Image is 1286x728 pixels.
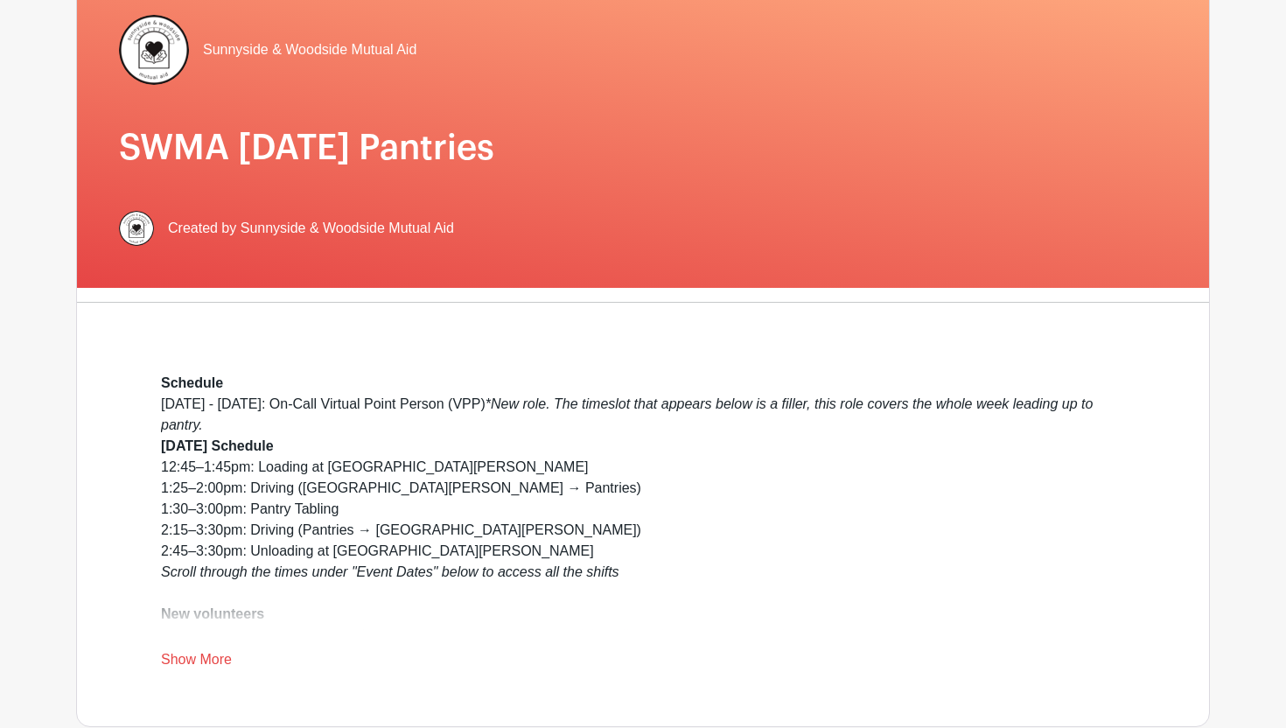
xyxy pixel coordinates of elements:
a: Show More [161,652,232,674]
a: VPP [570,627,596,642]
strong: [DATE] Schedule [161,438,274,453]
em: Scroll through the times under "Event Dates" below to access all the shifts [161,564,619,579]
span: Sunnyside & Woodside Mutual Aid [203,39,416,60]
img: 256.png [119,211,154,246]
a: driving [648,627,689,642]
strong: New volunteers [161,606,264,621]
h1: SWMA [DATE] Pantries [119,127,1167,169]
img: 256.png [119,15,189,85]
a: unloading [766,627,827,642]
strong: Schedule [161,375,223,390]
span: Created by Sunnyside & Woodside Mutual Aid [168,218,454,239]
em: *New role. The timeslot that appears below is a filler, this role covers the whole week leading u... [161,396,1093,432]
a: tabling [694,627,735,642]
a: loading [599,627,645,642]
